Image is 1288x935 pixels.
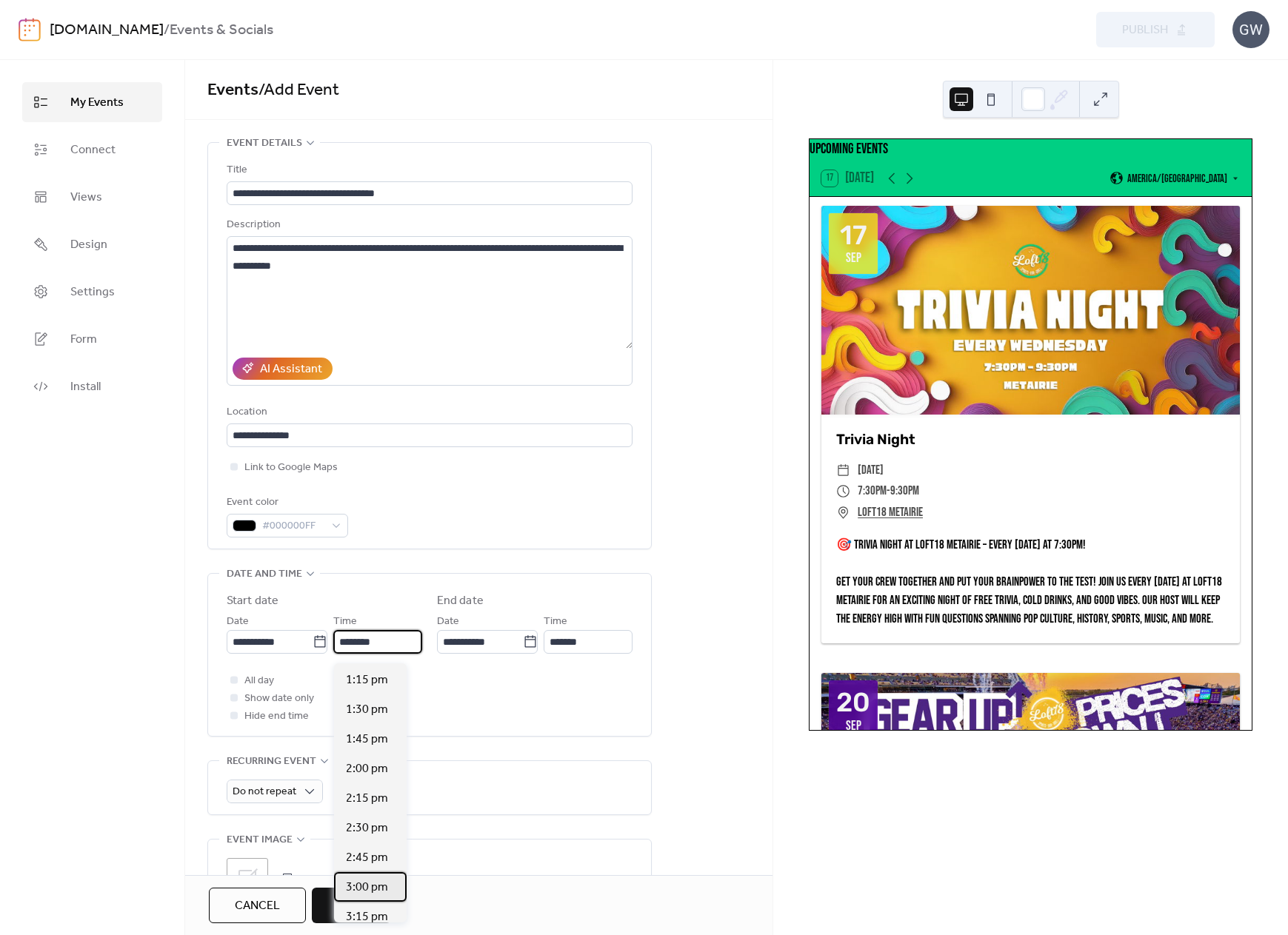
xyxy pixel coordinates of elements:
span: 3:00 pm [346,879,388,897]
span: Time [333,613,357,631]
button: Cancel [209,888,306,923]
div: Event color [227,494,345,512]
span: Views [70,189,102,207]
span: 1:45 pm [346,731,388,748]
span: / Add Event [258,74,339,107]
a: Loft18 Metairie [858,502,923,523]
span: Time [544,613,567,631]
div: ​ [836,460,850,481]
a: Settings [22,272,162,312]
div: Trivia Night [821,429,1240,451]
span: Date [437,613,459,631]
div: Upcoming events [810,139,1252,161]
div: Start date [227,592,278,610]
div: Title [227,161,630,179]
span: Show date only [244,690,314,708]
span: My Events [70,94,124,112]
div: Sep [846,252,861,265]
div: End date [437,592,484,610]
button: AI Assistant [233,358,333,380]
button: Save [312,888,391,923]
span: 2:45 pm [346,849,388,867]
div: Sep [846,720,861,733]
a: Views [22,177,162,217]
span: #000000FF [262,517,324,535]
a: Form [22,319,162,359]
span: 2:15 pm [346,790,388,808]
span: Recurring event [227,753,316,771]
span: 9:30pm [890,480,919,502]
span: Event image [227,831,293,849]
span: [DATE] [858,460,884,481]
span: Cancel [235,897,280,915]
a: Design [22,224,162,264]
div: 17 [840,222,867,249]
a: [DOMAIN_NAME] [50,16,164,44]
div: GW [1232,11,1269,48]
span: Date and time [227,566,302,583]
span: Event details [227,135,302,153]
div: AI Assistant [260,361,322,378]
span: 1:15 pm [346,671,388,689]
span: 1:30 pm [346,701,388,719]
span: 2:30 pm [346,820,388,837]
div: Location [227,403,630,421]
img: logo [19,18,41,41]
div: 🎯 Trivia Night at Loft18 Metairie – Every [DATE] at 7:30PM! Get your crew together and put your b... [821,536,1240,629]
b: Events & Socials [170,16,273,44]
div: ​ [836,480,850,502]
span: Date [227,613,249,631]
span: 7:30pm [858,480,887,502]
div: ; [227,858,268,899]
b: / [164,16,170,44]
span: Settings [70,284,115,301]
span: America/[GEOGRAPHIC_DATA] [1127,173,1227,184]
span: Do not repeat [233,782,296,802]
a: Connect [22,130,162,170]
span: 2:00 pm [346,760,388,778]
span: 3:15 pm [346,908,388,926]
a: Install [22,366,162,406]
span: Link to Google Maps [244,459,338,477]
span: Connect [70,141,116,159]
span: - [887,480,890,502]
a: My Events [22,82,162,122]
span: Form [70,331,97,349]
div: 20 [836,689,870,716]
span: All day [244,672,274,690]
a: Events [207,74,258,107]
div: Description [227,216,630,234]
span: Hide end time [244,708,309,725]
div: ​ [836,502,850,523]
span: Install [70,378,101,396]
span: Design [70,236,107,254]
